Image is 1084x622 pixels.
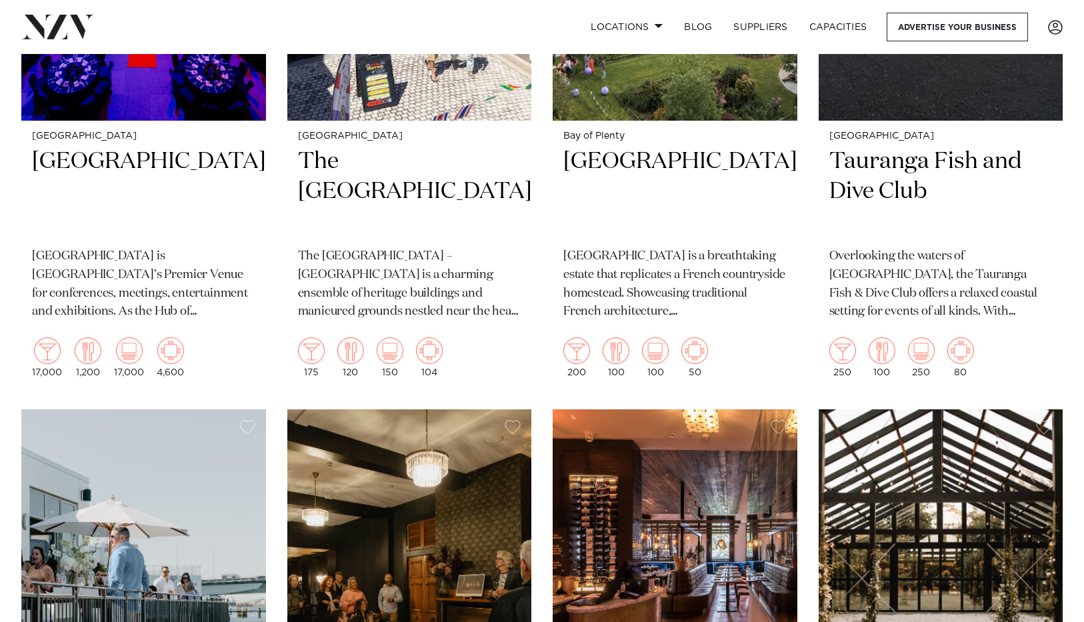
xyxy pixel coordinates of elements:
img: theatre.png [908,337,935,364]
div: 80 [947,337,974,377]
h2: The [GEOGRAPHIC_DATA] [298,147,521,237]
small: [GEOGRAPHIC_DATA] [32,131,255,141]
img: meeting.png [947,337,974,364]
small: [GEOGRAPHIC_DATA] [298,131,521,141]
img: dining.png [75,337,101,364]
a: BLOG [673,13,723,41]
small: [GEOGRAPHIC_DATA] [829,131,1053,141]
div: 200 [563,337,590,377]
img: dining.png [869,337,895,364]
h2: [GEOGRAPHIC_DATA] [32,147,255,237]
div: 120 [337,337,364,377]
small: Bay of Plenty [563,131,787,141]
img: theatre.png [116,337,143,364]
p: Overlooking the waters of [GEOGRAPHIC_DATA], the Tauranga Fish & Dive Club offers a relaxed coast... [829,247,1053,322]
div: 175 [298,337,325,377]
div: 250 [908,337,935,377]
h2: Tauranga Fish and Dive Club [829,147,1053,237]
img: cocktail.png [563,337,590,364]
img: meeting.png [416,337,443,364]
div: 100 [603,337,629,377]
h2: [GEOGRAPHIC_DATA] [563,147,787,237]
div: 4,600 [157,337,184,377]
p: [GEOGRAPHIC_DATA] is a breathtaking estate that replicates a French countryside homestead. Showca... [563,247,787,322]
img: theatre.png [642,337,669,364]
img: cocktail.png [298,337,325,364]
img: nzv-logo.png [21,15,94,39]
img: dining.png [603,337,629,364]
div: 150 [377,337,403,377]
p: [GEOGRAPHIC_DATA] is [GEOGRAPHIC_DATA]’s Premier Venue for conferences, meetings, entertainment a... [32,247,255,322]
div: 104 [416,337,443,377]
p: The [GEOGRAPHIC_DATA] – [GEOGRAPHIC_DATA] is a charming ensemble of heritage buildings and manicu... [298,247,521,322]
img: meeting.png [681,337,708,364]
a: Capacities [799,13,878,41]
img: cocktail.png [34,337,61,364]
div: 250 [829,337,856,377]
div: 50 [681,337,708,377]
div: 100 [869,337,895,377]
img: theatre.png [377,337,403,364]
a: Advertise your business [887,13,1028,41]
div: 17,000 [32,337,62,377]
img: meeting.png [157,337,184,364]
div: 1,200 [75,337,101,377]
div: 17,000 [114,337,144,377]
img: dining.png [337,337,364,364]
div: 100 [642,337,669,377]
img: cocktail.png [829,337,856,364]
a: SUPPLIERS [723,13,798,41]
a: Locations [580,13,673,41]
